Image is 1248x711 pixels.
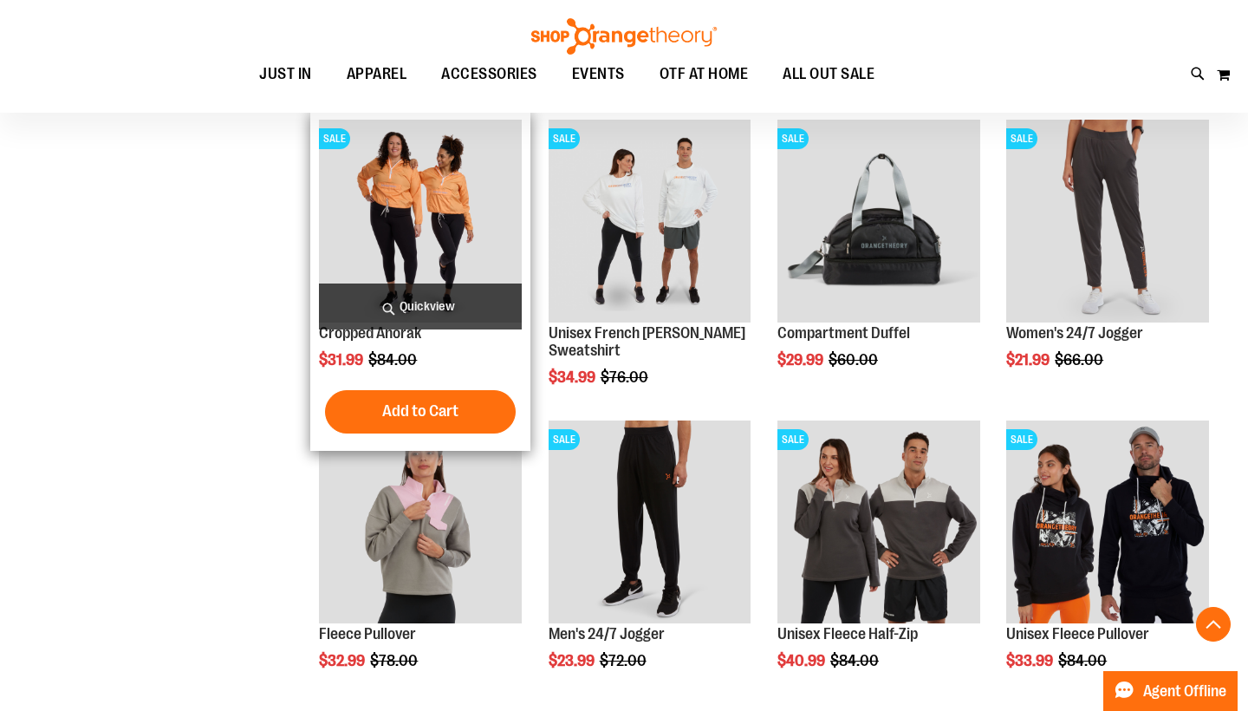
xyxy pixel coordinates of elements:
[1006,652,1056,669] span: $33.99
[1006,625,1149,643] a: Unisex Fleece Pullover
[1006,351,1052,369] span: $21.99
[370,652,420,669] span: $78.00
[549,120,751,325] a: Unisex French Terry Crewneck Sweatshirt primary imageSALE
[660,55,749,94] span: OTF AT HOME
[319,324,421,342] a: Cropped Anorak
[777,421,980,626] a: Product image for Unisex Fleece Half ZipSALE
[777,120,980,323] img: Compartment Duffel front
[549,369,598,386] span: $34.99
[572,55,625,94] span: EVENTS
[347,55,407,94] span: APPAREL
[1006,120,1209,323] img: Product image for 24/7 Jogger
[319,625,416,643] a: Fleece Pullover
[549,625,665,643] a: Men's 24/7 Jogger
[549,128,580,149] span: SALE
[777,652,828,669] span: $40.99
[325,390,516,434] button: Add to Cart
[1006,324,1143,342] a: Women's 24/7 Jogger
[549,652,597,669] span: $23.99
[600,652,649,669] span: $72.00
[777,351,826,369] span: $29.99
[1006,120,1209,325] a: Product image for 24/7 JoggerSALE
[777,429,809,450] span: SALE
[549,421,751,626] a: Product image for 24/7 JoggerSALE
[319,351,366,369] span: $31.99
[1103,671,1238,711] button: Agent Offline
[319,128,350,149] span: SALE
[829,351,881,369] span: $60.00
[777,128,809,149] span: SALE
[1055,351,1106,369] span: $66.00
[1143,683,1226,700] span: Agent Offline
[368,351,419,369] span: $84.00
[783,55,874,94] span: ALL OUT SALE
[549,429,580,450] span: SALE
[319,120,522,325] a: Cropped Anorak primary imageSALE
[1006,421,1209,623] img: Product image for Unisex Fleece Pullover
[601,369,651,386] span: $76.00
[777,421,980,623] img: Product image for Unisex Fleece Half Zip
[777,625,918,643] a: Unisex Fleece Half-Zip
[382,401,458,421] span: Add to Cart
[319,120,522,323] img: Cropped Anorak primary image
[441,55,537,94] span: ACCESSORIES
[319,421,522,623] img: Product image for Fleece Pullover
[777,324,910,342] a: Compartment Duffel
[769,111,989,413] div: product
[319,284,522,329] a: Quickview
[1006,421,1209,626] a: Product image for Unisex Fleece PulloverSALE
[549,324,745,359] a: Unisex French [PERSON_NAME] Sweatshirt
[1058,652,1109,669] span: $84.00
[549,421,751,623] img: Product image for 24/7 Jogger
[1196,607,1231,642] button: Back To Top
[830,652,881,669] span: $84.00
[1006,128,1037,149] span: SALE
[549,120,751,323] img: Unisex French Terry Crewneck Sweatshirt primary image
[319,421,522,626] a: Product image for Fleece PulloverSALE
[319,652,367,669] span: $32.99
[259,55,312,94] span: JUST IN
[310,111,530,451] div: product
[1006,429,1037,450] span: SALE
[777,120,980,325] a: Compartment Duffel front SALE
[998,111,1218,413] div: product
[529,18,719,55] img: Shop Orangetheory
[540,111,760,429] div: product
